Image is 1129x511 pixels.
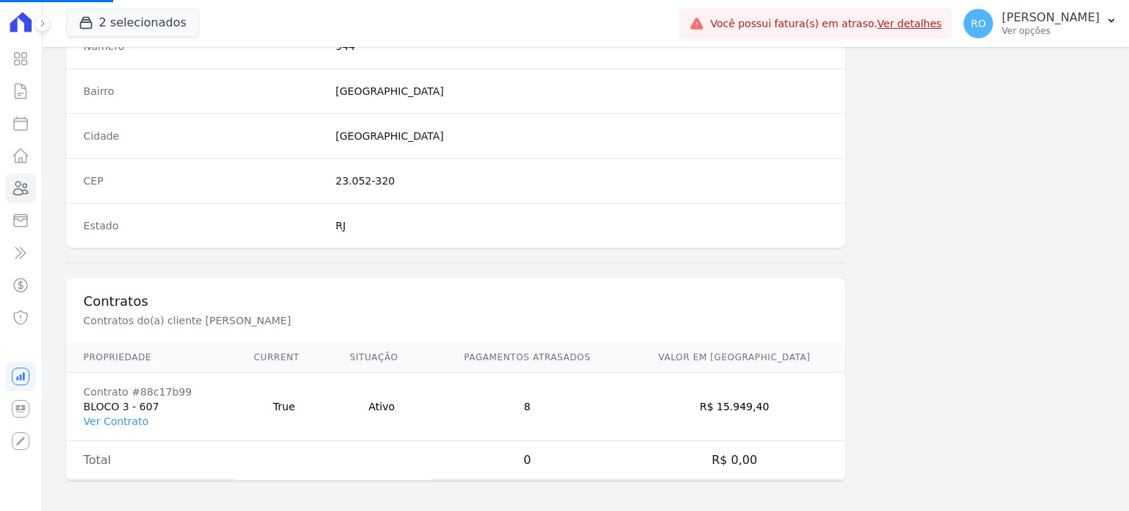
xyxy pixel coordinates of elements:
[623,373,846,441] td: R$ 15.949,40
[236,373,331,441] td: True
[623,343,846,373] th: Valor em [GEOGRAPHIC_DATA]
[971,18,986,29] span: RO
[84,293,828,310] h3: Contratos
[1002,10,1100,25] p: [PERSON_NAME]
[431,441,623,480] td: 0
[336,129,828,143] dd: [GEOGRAPHIC_DATA]
[84,385,219,399] div: Contrato #88c17b99
[84,84,324,99] dt: Bairro
[431,343,623,373] th: Pagamentos Atrasados
[66,373,237,441] td: BLOCO 3 - 607
[84,218,324,233] dt: Estado
[336,174,828,188] dd: 23.052-320
[1002,25,1100,37] p: Ver opções
[84,174,324,188] dt: CEP
[431,373,623,441] td: 8
[336,218,828,233] dd: RJ
[236,343,331,373] th: Current
[66,441,237,480] td: Total
[84,129,324,143] dt: Cidade
[878,18,942,29] a: Ver detalhes
[332,343,431,373] th: Situação
[710,16,942,32] span: Você possui fatura(s) em atraso.
[623,441,846,480] td: R$ 0,00
[332,373,431,441] td: Ativo
[336,84,828,99] dd: [GEOGRAPHIC_DATA]
[66,343,237,373] th: Propriedade
[84,313,578,328] p: Contratos do(a) cliente [PERSON_NAME]
[952,3,1129,44] button: RO [PERSON_NAME] Ver opções
[66,9,199,37] button: 2 selecionados
[84,415,148,427] a: Ver Contrato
